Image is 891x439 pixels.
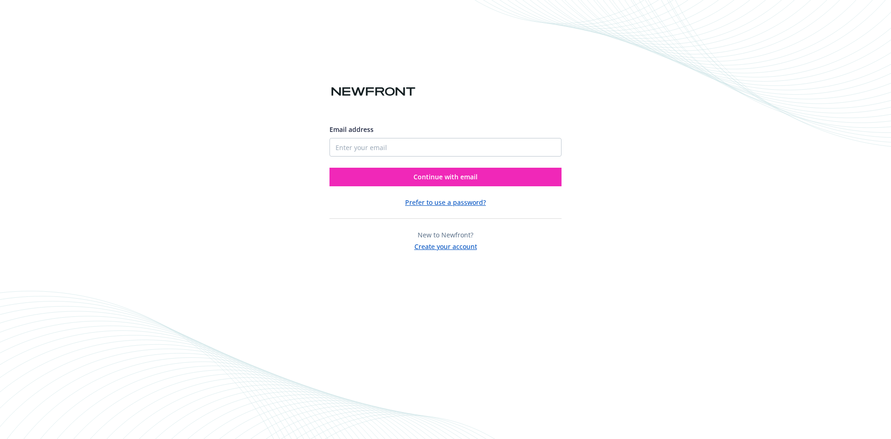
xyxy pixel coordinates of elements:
span: New to Newfront? [418,230,473,239]
button: Prefer to use a password? [405,197,486,207]
span: Email address [329,125,374,134]
img: Newfront logo [329,84,417,100]
span: Continue with email [413,172,478,181]
input: Enter your email [329,138,562,157]
button: Continue with email [329,168,562,186]
button: Create your account [414,240,477,251]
